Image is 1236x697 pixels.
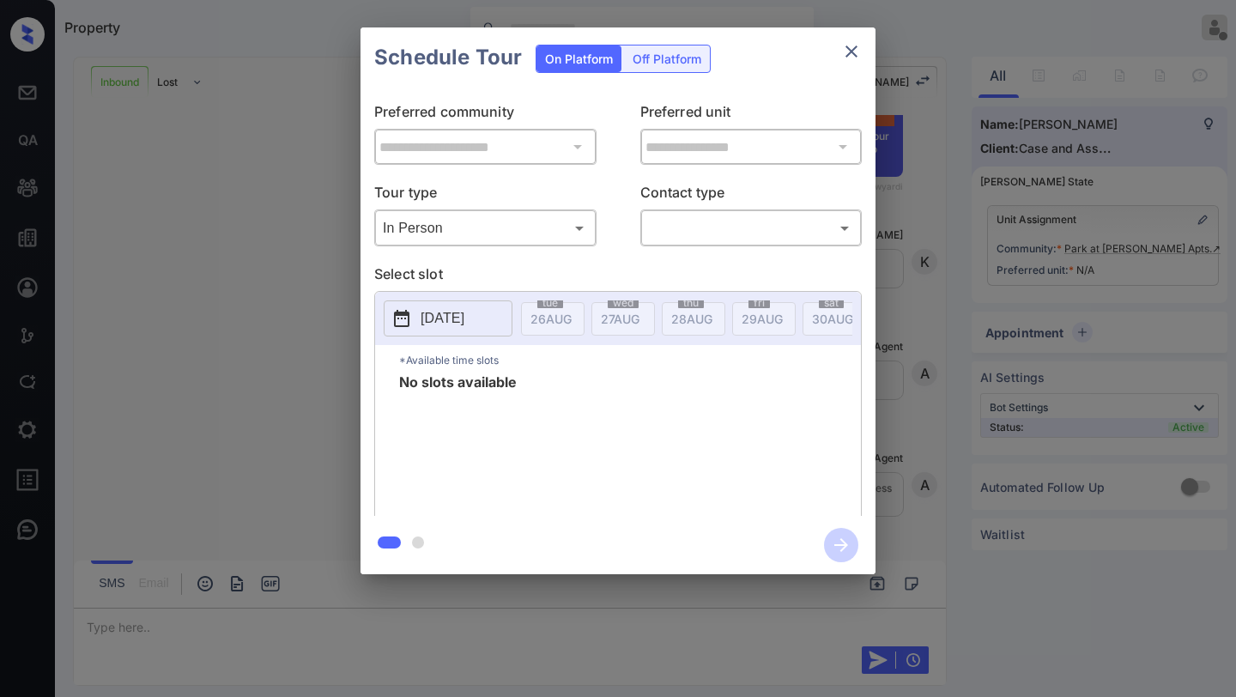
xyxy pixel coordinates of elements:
p: Preferred community [374,101,597,129]
p: Contact type [640,182,863,209]
button: [DATE] [384,300,512,336]
div: In Person [379,214,592,242]
div: Off Platform [624,45,710,72]
button: close [834,34,869,69]
p: Preferred unit [640,101,863,129]
p: *Available time slots [399,345,861,375]
p: Tour type [374,182,597,209]
p: Select slot [374,264,862,291]
span: No slots available [399,375,517,512]
h2: Schedule Tour [360,27,536,88]
p: [DATE] [421,308,464,329]
div: On Platform [536,45,621,72]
